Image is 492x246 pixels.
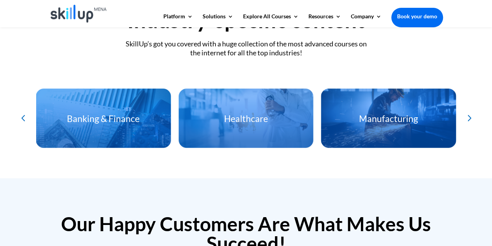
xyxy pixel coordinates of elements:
a: Company [351,14,382,27]
a: Platform [163,14,193,27]
h3: Banking & Finance [36,114,171,127]
h3: Manufacturing [321,114,456,127]
a: Resources [308,14,341,27]
div: Previous slide [17,111,30,124]
iframe: Chat Widget [362,162,492,246]
div: 5 / 12 [36,88,171,148]
div: SkillUp’s got you covered with a huge collection of the most advanced courses on the internet for... [49,39,443,58]
img: Skillup Mena [51,5,107,23]
div: 6 / 12 [179,88,313,148]
a: Solutions [203,14,233,27]
a: Explore All Courses [243,14,299,27]
a: Book your demo [391,8,443,25]
h3: Healthcare [179,114,313,127]
div: 7 / 12 [321,88,456,148]
div: Next slide [462,111,475,124]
